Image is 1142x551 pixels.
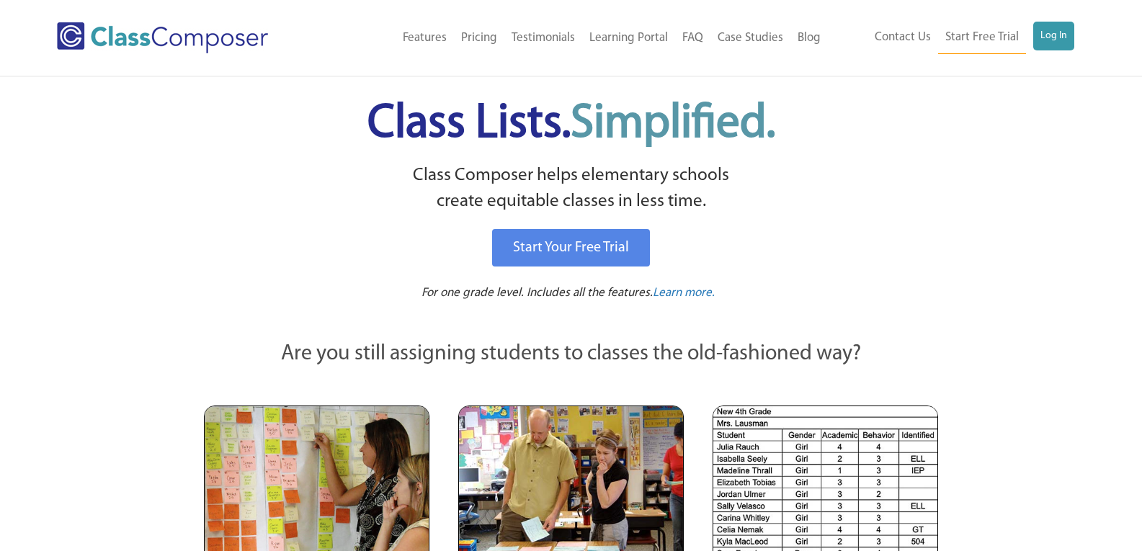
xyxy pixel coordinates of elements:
[421,287,653,299] span: For one grade level. Includes all the features.
[938,22,1026,54] a: Start Free Trial
[513,241,629,255] span: Start Your Free Trial
[1033,22,1074,50] a: Log In
[454,22,504,54] a: Pricing
[653,285,715,303] a: Learn more.
[867,22,938,53] a: Contact Us
[202,163,941,215] p: Class Composer helps elementary schools create equitable classes in less time.
[653,287,715,299] span: Learn more.
[675,22,710,54] a: FAQ
[492,229,650,266] a: Start Your Free Trial
[57,22,268,53] img: Class Composer
[790,22,828,54] a: Blog
[504,22,582,54] a: Testimonials
[204,339,939,370] p: Are you still assigning students to classes the old-fashioned way?
[571,101,775,148] span: Simplified.
[396,22,454,54] a: Features
[325,22,828,54] nav: Header Menu
[582,22,675,54] a: Learning Portal
[828,22,1074,54] nav: Header Menu
[367,101,775,148] span: Class Lists.
[710,22,790,54] a: Case Studies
